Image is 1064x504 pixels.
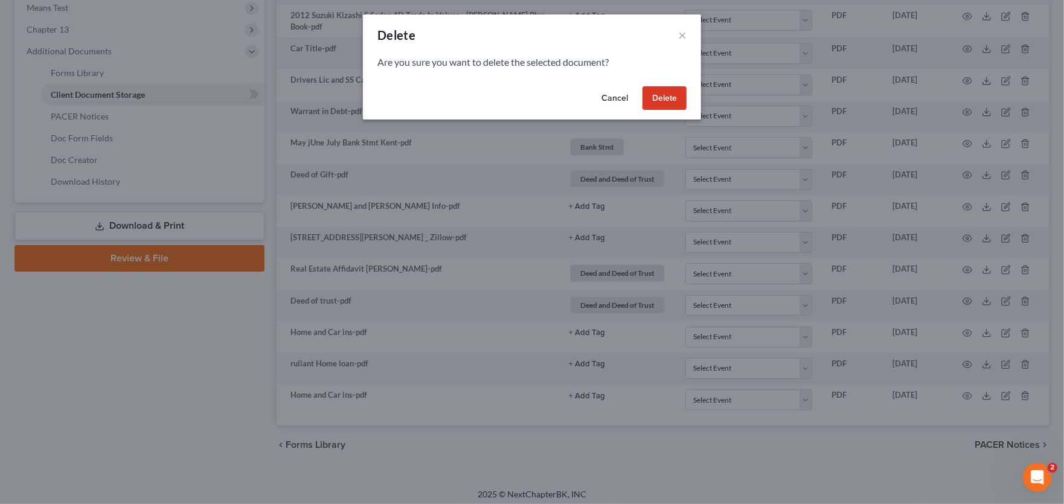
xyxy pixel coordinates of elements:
p: Are you sure you want to delete the selected document? [377,56,687,69]
button: Delete [643,86,687,110]
span: 2 [1048,463,1057,473]
button: Cancel [592,86,638,110]
button: × [678,28,687,42]
div: Delete [377,27,415,43]
iframe: Intercom live chat [1023,463,1052,492]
